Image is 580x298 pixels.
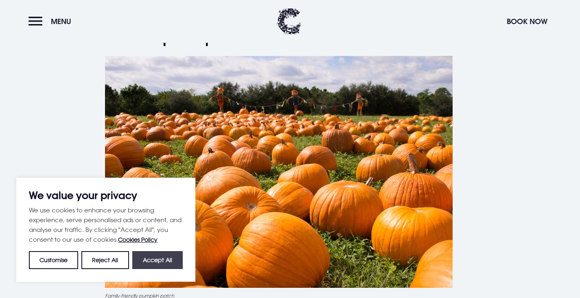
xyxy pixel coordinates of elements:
[132,251,183,269] button: Accept All
[29,205,183,245] p: We use cookies to enhance your browsing experience, serve personalised ads or content, and analys...
[29,190,183,200] p: We value your privacy
[277,8,301,35] img: Clandeboye Lodge
[16,178,195,282] div: We value your privacy
[81,251,129,269] button: Reject All
[118,236,158,243] a: Cookies Policy
[29,251,78,269] button: Customise
[503,13,552,30] button: Book Now
[51,17,71,26] span: Menu
[28,13,75,30] button: Menu
[105,56,453,288] img: Pumpkin Patch, Halloween Events Northern Ireland
[105,26,475,47] h2: 1. Pumpkin patches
